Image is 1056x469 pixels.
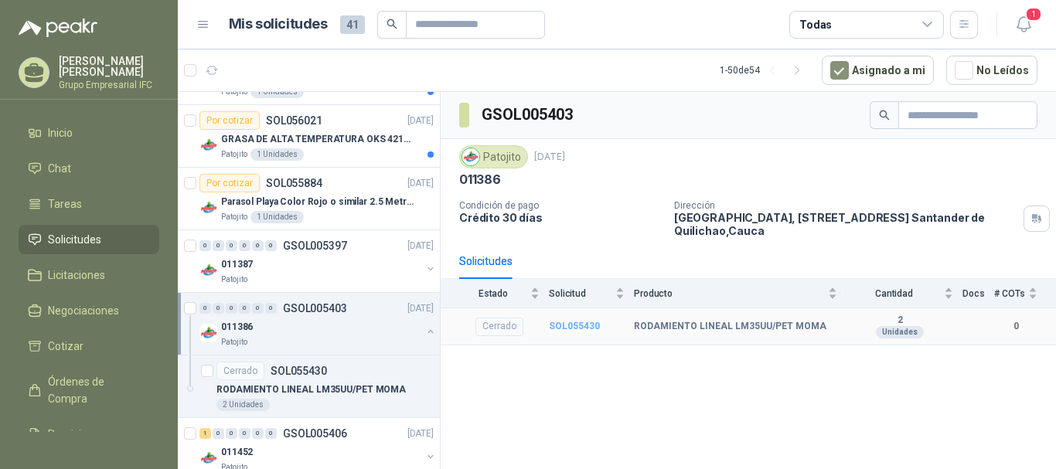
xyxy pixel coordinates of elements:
span: Solicitud [549,288,612,299]
b: 2 [847,314,953,327]
span: Estado [459,288,527,299]
div: 0 [239,240,250,251]
a: Cotizar [19,331,159,361]
th: Cantidad [847,279,962,308]
div: 0 [199,240,211,251]
p: Grupo Empresarial IFC [59,80,159,90]
th: Producto [634,279,847,308]
p: Patojito [221,148,247,161]
a: 0 0 0 0 0 0 GSOL005397[DATE] Company Logo011387Patojito [199,236,437,286]
span: 41 [340,15,365,34]
img: Company Logo [199,136,218,155]
a: Por cotizarSOL056021[DATE] Company LogoGRASA DE ALTA TEMPERATURA OKS 4210 X 5 KGPatojito1 Unidades [178,105,440,168]
img: Company Logo [199,261,218,280]
p: Parasol Playa Color Rojo o similar 2.5 Metros Uv+50 [221,195,414,209]
a: Por cotizarSOL055884[DATE] Company LogoParasol Playa Color Rojo o similar 2.5 Metros Uv+50Patojit... [178,168,440,230]
a: Licitaciones [19,260,159,290]
span: Solicitudes [48,231,101,248]
a: Remisiones [19,420,159,449]
div: 1 Unidades [250,148,304,161]
img: Company Logo [199,324,218,342]
p: Patojito [221,274,247,286]
div: 0 [239,303,250,314]
div: Por cotizar [199,111,260,130]
div: 0 [252,428,264,439]
div: 0 [252,303,264,314]
span: # COTs [994,288,1025,299]
div: Todas [799,16,832,33]
div: 1 - 50 de 54 [720,58,809,83]
a: Órdenes de Compra [19,367,159,413]
div: Unidades [876,326,924,338]
div: 0 [252,240,264,251]
p: GRASA DE ALTA TEMPERATURA OKS 4210 X 5 KG [221,132,414,147]
th: Solicitud [549,279,634,308]
p: [GEOGRAPHIC_DATA], [STREET_ADDRESS] Santander de Quilichao , Cauca [674,211,1017,237]
a: CerradoSOL055430RODAMIENTO LINEAL LM35UU/PET MOMA2 Unidades [178,355,440,418]
div: 0 [226,303,237,314]
p: SOL055430 [271,365,327,376]
div: 1 Unidades [250,211,304,223]
p: [DATE] [407,427,434,441]
span: search [879,110,890,121]
p: SOL056021 [266,115,322,126]
div: 0 [226,240,237,251]
p: GSOL005406 [283,428,347,439]
h1: Mis solicitudes [229,13,328,36]
img: Company Logo [199,449,218,467]
th: Docs [962,279,994,308]
p: Patojito [221,211,247,223]
a: 0 0 0 0 0 0 GSOL005403[DATE] Company Logo011386Patojito [199,299,437,348]
p: Dirección [674,200,1017,211]
div: Cerrado [216,362,264,380]
p: 011386 [459,172,501,188]
p: 011452 [221,445,253,460]
button: 1 [1010,11,1037,39]
span: Órdenes de Compra [48,373,145,407]
b: 0 [994,319,1037,334]
th: Estado [441,279,549,308]
div: Cerrado [475,318,523,336]
p: Patojito [221,336,247,348]
p: 011387 [221,257,253,272]
p: [DATE] [407,176,434,191]
a: Chat [19,154,159,183]
div: Por cotizar [199,174,260,192]
p: Crédito 30 días [459,211,662,224]
p: [DATE] [407,301,434,316]
p: 011386 [221,320,253,335]
p: Patojito [221,86,247,98]
div: Patojito [459,145,528,168]
p: SOL055884 [266,178,322,189]
p: [PERSON_NAME] [PERSON_NAME] [59,56,159,77]
span: Chat [48,160,71,177]
span: Negociaciones [48,302,119,319]
div: 0 [199,303,211,314]
div: 0 [239,428,250,439]
th: # COTs [994,279,1056,308]
b: RODAMIENTO LINEAL LM35UU/PET MOMA [634,321,826,333]
div: 0 [213,240,224,251]
p: RODAMIENTO LINEAL LM35UU/PET MOMA [216,382,406,397]
div: 0 [226,428,237,439]
span: search [387,19,397,29]
div: 0 [213,303,224,314]
a: Tareas [19,189,159,219]
span: Cantidad [847,288,941,299]
div: 0 [213,428,224,439]
div: 0 [265,240,277,251]
p: GSOL005397 [283,240,347,251]
p: GSOL005403 [283,303,347,314]
a: SOL055430 [549,321,600,331]
button: No Leídos [946,56,1037,85]
span: Tareas [48,195,82,212]
a: Solicitudes [19,225,159,254]
span: Remisiones [48,426,105,443]
div: Solicitudes [459,253,513,270]
div: 2 Unidades [216,399,270,411]
div: 1 [199,428,211,439]
img: Logo peakr [19,19,97,37]
a: Negociaciones [19,296,159,325]
button: Asignado a mi [822,56,934,85]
